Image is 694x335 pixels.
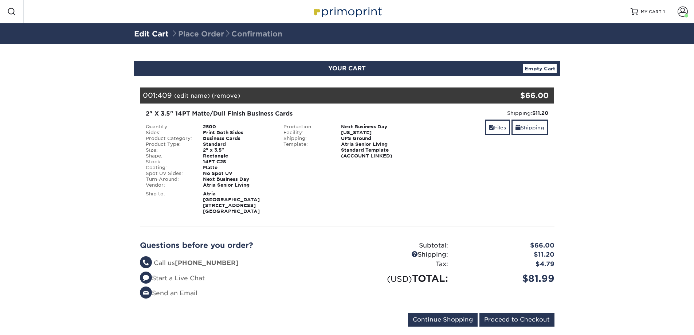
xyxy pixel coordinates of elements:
div: Atria Senior Living [197,182,278,188]
div: Rectangle [197,153,278,159]
a: Start a Live Chat [140,274,205,282]
div: Ship to: [140,191,198,214]
div: No Spot UV [197,171,278,176]
strong: [PHONE_NUMBER] [175,259,239,266]
div: Coating: [140,165,198,171]
div: Next Business Day [336,124,416,130]
div: Shipping: [347,250,454,260]
div: Tax: [347,260,454,269]
div: Product Category: [140,136,198,141]
span: MY CART [641,9,662,15]
a: Shipping [511,120,548,135]
li: Call us [140,258,342,268]
span: 409 [157,91,172,99]
div: Turn-Around: [140,176,198,182]
div: 2500 [197,124,278,130]
strong: Atria [GEOGRAPHIC_DATA] [STREET_ADDRESS] [GEOGRAPHIC_DATA] [203,191,260,214]
div: $81.99 [454,272,560,285]
span: Place Order Confirmation [171,30,282,38]
input: Proceed to Checkout [479,313,554,327]
div: Print Both Sides [197,130,278,136]
div: Product Type: [140,141,198,147]
div: Sides: [140,130,198,136]
div: [US_STATE] [336,130,416,136]
div: 14PT C2S [197,159,278,165]
div: Subtotal: [347,241,454,250]
div: UPS Ground [336,136,416,141]
img: Primoprint [311,4,384,19]
a: (edit name) [174,92,210,99]
div: Quantity: [140,124,198,130]
strong: $11.20 [532,110,548,116]
a: Empty Cart [523,64,557,73]
div: Size: [140,147,198,153]
a: Files [485,120,510,135]
input: Continue Shopping [408,313,478,327]
div: Standard [197,141,278,147]
div: TOTAL: [347,272,454,285]
div: Vendor: [140,182,198,188]
div: $11.20 [454,250,560,260]
div: Stock: [140,159,198,165]
div: Next Business Day [197,176,278,182]
div: Shape: [140,153,198,159]
div: Production: [278,124,336,130]
div: Facility: [278,130,336,136]
div: 001: [140,87,485,104]
div: 2" X 3.5" 14PT Matte/Dull Finish Business Cards [146,109,411,118]
div: Template: [278,141,336,159]
div: $4.79 [454,260,560,269]
div: 2" x 3.5" [197,147,278,153]
div: Business Cards [197,136,278,141]
div: Atria Senior Living Standard Template (ACCOUNT LINKED) [336,141,416,159]
span: 1 [663,9,665,14]
a: Edit Cart [134,30,169,38]
span: YOUR CART [328,65,366,72]
div: Spot UV Sides: [140,171,198,176]
div: $66.00 [485,90,549,101]
h2: Questions before you order? [140,241,342,250]
div: Matte [197,165,278,171]
span: shipping [515,125,521,131]
small: (USD) [387,274,412,284]
div: $66.00 [454,241,560,250]
span: files [489,125,494,131]
a: (remove) [212,92,240,99]
div: Shipping: [422,109,549,117]
a: Send an Email [140,289,197,297]
div: Shipping: [278,136,336,141]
